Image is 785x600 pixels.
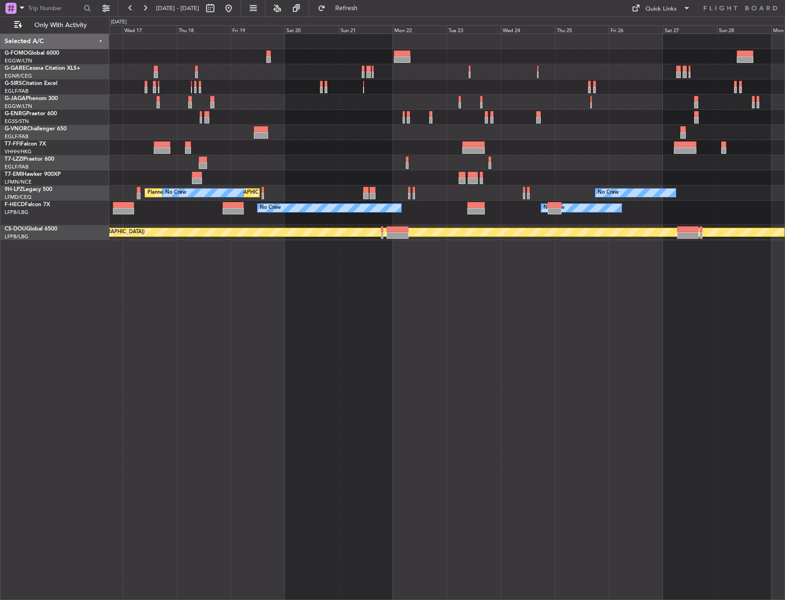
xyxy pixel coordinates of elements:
span: G-JAGA [5,96,26,101]
a: G-ENRGPraetor 600 [5,111,57,117]
a: G-VNORChallenger 650 [5,126,67,132]
a: EGGW/LTN [5,57,32,64]
a: T7-LZZIPraetor 600 [5,157,54,162]
div: Fri 26 [609,25,663,34]
span: 9H-LPZ [5,187,23,192]
a: EGNR/CEG [5,73,32,79]
div: Wed 24 [501,25,555,34]
a: EGSS/STN [5,118,29,125]
div: Fri 19 [230,25,285,34]
div: No Crew [544,201,565,215]
a: T7-EMIHawker 900XP [5,172,61,177]
div: Wed 17 [123,25,177,34]
a: T7-FFIFalcon 7X [5,141,46,147]
span: G-VNOR [5,126,27,132]
div: Tue 23 [447,25,501,34]
a: EGLF/FAB [5,88,28,95]
a: G-SIRSCitation Excel [5,81,57,86]
span: Refresh [327,5,366,11]
span: G-GARE [5,66,26,71]
button: Quick Links [627,1,695,16]
div: Sun 28 [717,25,771,34]
span: CS-DOU [5,226,26,232]
div: No Crew [598,186,619,200]
span: F-HECD [5,202,25,207]
a: LFMD/CEQ [5,194,31,201]
span: Only With Activity [24,22,97,28]
div: Quick Links [645,5,677,14]
a: G-JAGAPhenom 300 [5,96,58,101]
span: [DATE] - [DATE] [156,4,199,12]
div: Sun 21 [339,25,393,34]
div: No Crew [165,186,186,200]
div: Thu 18 [177,25,231,34]
div: [DATE] [111,18,127,26]
a: CS-DOUGlobal 6500 [5,226,57,232]
span: T7-LZZI [5,157,23,162]
div: Thu 25 [555,25,609,34]
a: LFMN/NCE [5,179,32,185]
div: Mon 22 [392,25,447,34]
a: EGLF/FAB [5,133,28,140]
a: 9H-LPZLegacy 500 [5,187,52,192]
span: T7-FFI [5,141,21,147]
div: Sat 20 [285,25,339,34]
button: Only With Activity [10,18,100,33]
a: EGLF/FAB [5,163,28,170]
input: Trip Number [28,1,81,15]
span: T7-EMI [5,172,22,177]
a: F-HECDFalcon 7X [5,202,50,207]
span: G-SIRS [5,81,22,86]
a: LFPB/LBG [5,233,28,240]
button: Refresh [314,1,369,16]
div: Planned [GEOGRAPHIC_DATA] ([GEOGRAPHIC_DATA]) [147,186,277,200]
a: G-GARECessna Citation XLS+ [5,66,80,71]
span: G-FOMO [5,50,28,56]
a: LFPB/LBG [5,209,28,216]
div: No Crew [260,201,281,215]
span: G-ENRG [5,111,26,117]
a: G-FOMOGlobal 6000 [5,50,59,56]
a: EGGW/LTN [5,103,32,110]
a: VHHH/HKG [5,148,32,155]
div: Sat 27 [663,25,717,34]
